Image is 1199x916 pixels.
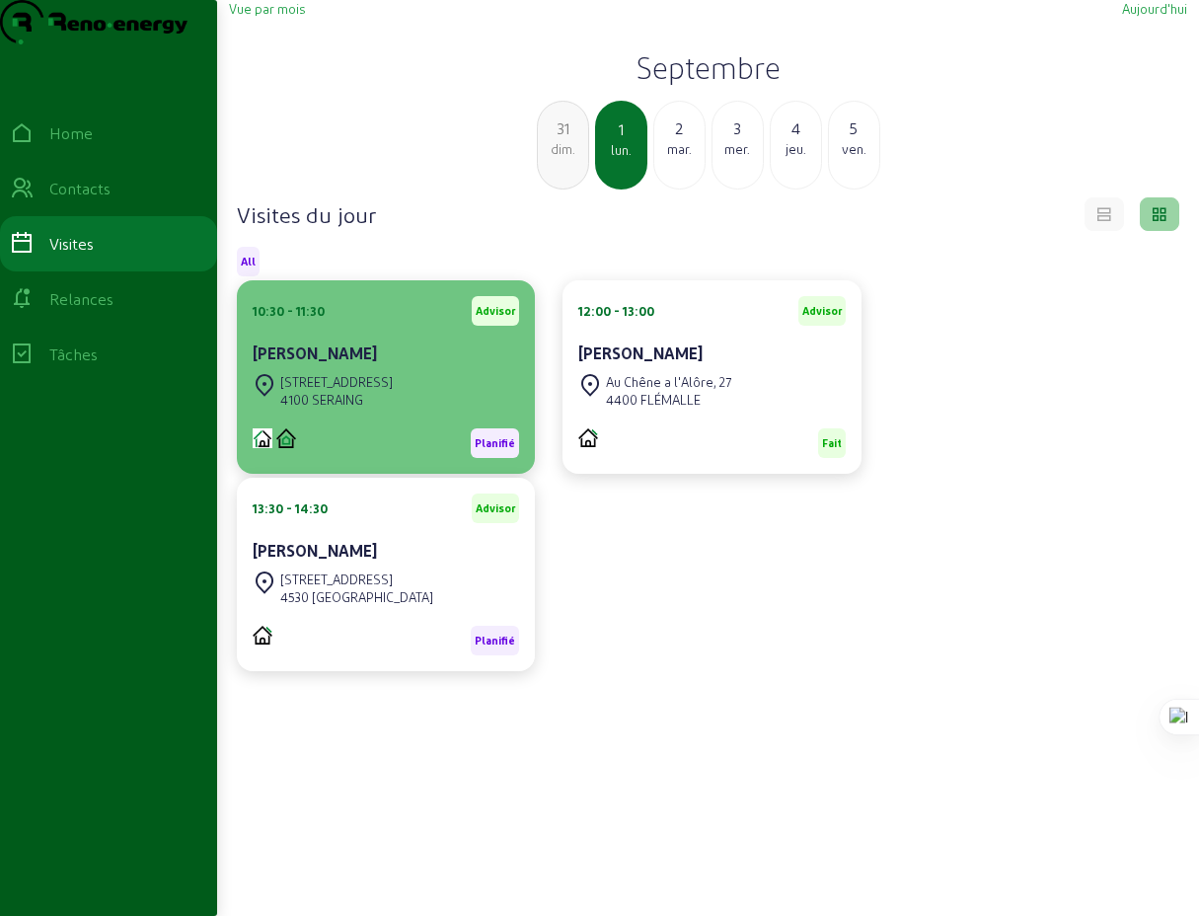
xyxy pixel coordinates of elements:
div: Relances [49,287,113,311]
span: Advisor [476,501,515,515]
span: Fait [822,436,842,450]
div: 4400 FLÉMALLE [606,391,731,409]
div: 10:30 - 11:30 [253,302,325,320]
div: 2 [654,116,705,140]
div: [STREET_ADDRESS] [280,373,393,391]
div: 4100 SERAING [280,391,393,409]
span: Advisor [476,304,515,318]
div: 13:30 - 14:30 [253,499,328,517]
cam-card-title: [PERSON_NAME] [253,343,377,362]
div: mer. [712,140,763,158]
div: 3 [712,116,763,140]
div: Visites [49,232,94,256]
img: PVELEC [253,626,272,645]
cam-card-title: [PERSON_NAME] [578,343,703,362]
div: Au Chêne a l'Alôre, 27 [606,373,731,391]
img: CITI [276,428,296,447]
div: jeu. [771,140,821,158]
div: dim. [538,140,588,158]
div: lun. [597,141,645,159]
div: Contacts [49,177,111,200]
span: Planifié [475,436,515,450]
div: Tâches [49,343,98,366]
div: 4530 [GEOGRAPHIC_DATA] [280,588,433,606]
span: Vue par mois [229,1,305,16]
div: 5 [829,116,879,140]
h4: Visites du jour [237,200,376,228]
cam-card-title: [PERSON_NAME] [253,541,377,560]
span: All [241,255,256,268]
div: mar. [654,140,705,158]
div: Home [49,121,93,145]
img: PVELEC [578,428,598,447]
span: Advisor [802,304,842,318]
div: ven. [829,140,879,158]
span: Aujourd'hui [1122,1,1187,16]
div: 31 [538,116,588,140]
div: 4 [771,116,821,140]
div: 1 [597,117,645,141]
div: 12:00 - 13:00 [578,302,654,320]
span: Planifié [475,634,515,648]
h2: Septembre [229,49,1187,85]
img: CIME [253,428,272,448]
div: [STREET_ADDRESS] [280,571,433,588]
